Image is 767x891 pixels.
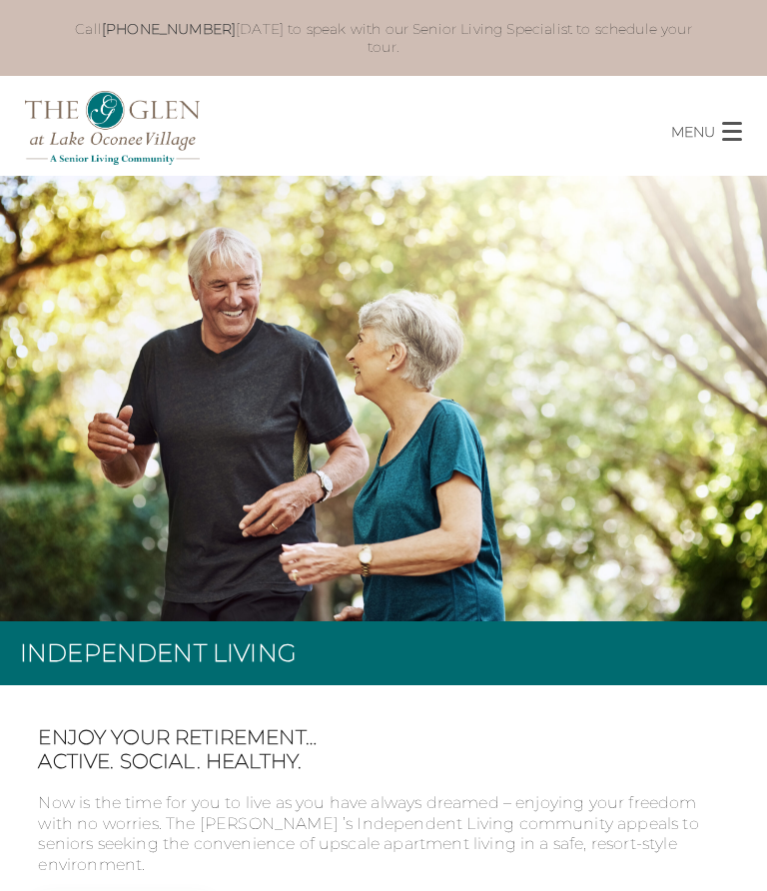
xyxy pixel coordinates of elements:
button: MENU [671,105,767,143]
span: Enjoy your retirement… [38,725,728,749]
img: The Glen Lake Oconee Home [25,91,200,165]
p: Now is the time for you to live as you have always dreamed – enjoying your freedom with no worrie... [38,793,728,876]
span: Active. Social. Healthy. [38,749,728,773]
h1: Independent Living [20,641,297,665]
a: [PHONE_NUMBER] [102,20,236,38]
p: MENU [671,120,715,143]
p: Call [DATE] to speak with our Senior Living Specialist to schedule your tour. [58,20,708,56]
